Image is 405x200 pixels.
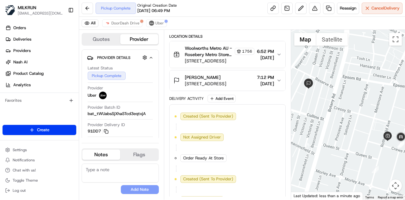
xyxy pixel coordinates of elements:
button: Map camera controls [389,179,402,192]
a: Deliveries [3,34,79,44]
span: Provider Delivery ID [88,122,125,128]
button: Notifications [3,156,76,165]
span: Created (Sent To Provider) [183,113,233,119]
a: Open this area in Google Maps (opens a new window) [293,191,314,200]
span: Woolworths Metro AU - Rosebery Metro Store Manager [185,45,234,58]
button: Show street map [294,33,316,46]
button: Log out [3,186,76,195]
a: Analytics [3,80,79,90]
span: [DATE] [257,55,274,61]
span: Provider Batch ID [88,105,120,110]
button: All [82,19,98,27]
span: Nash AI [13,59,28,65]
span: Reassign [340,5,356,11]
button: Toggle Theme [3,176,76,185]
a: Nash AI [3,57,79,67]
span: Notifications [13,158,35,163]
button: Provider Details [87,52,153,63]
span: Cancel Delivery [371,5,400,11]
button: Add Event [208,95,236,102]
span: Settings [13,147,27,152]
button: DoorDash Drive [102,19,142,27]
button: Show satellite imagery [316,33,348,46]
div: Location Details [169,34,286,39]
button: Toggle fullscreen view [389,33,402,46]
button: 91DD7 [88,128,109,134]
span: DoorDash Drive [111,21,140,26]
span: Orders [13,25,26,31]
a: Orders [3,23,79,33]
div: 6 [372,166,379,173]
button: Settings [3,145,76,154]
button: CancelDelivery [362,3,402,14]
span: [DATE] 06:49 PM [137,8,170,14]
button: [EMAIL_ADDRESS][DOMAIN_NAME] [18,11,63,16]
button: Notes [82,150,120,160]
a: Terms (opens in new tab) [365,196,374,199]
span: Uber [155,21,164,26]
span: Log out [13,188,26,193]
span: [DATE] [257,81,274,87]
span: 7:12 PM [257,74,274,81]
div: Delivery Activity [169,96,204,101]
div: 8 [397,140,404,147]
button: MILKRUN [18,4,36,11]
button: [PERSON_NAME][STREET_ADDRESS]7:12 PM[DATE] [170,70,285,91]
span: Analytics [13,82,31,88]
span: Latest Status [88,65,113,71]
div: Favorites [3,95,76,106]
span: Chat with us! [13,168,36,173]
a: Report a map error [378,196,403,199]
span: Provider Details [97,55,130,60]
span: Original Creation Date [137,3,177,8]
span: Created (Sent To Provider) [183,176,233,182]
span: Uber [88,93,97,98]
span: Providers [13,48,31,54]
button: Woolworths Metro AU - Rosebery Metro Store Manager1756[STREET_ADDRESS]6:52 PM[DATE] [170,41,285,68]
a: Product Catalog [3,68,79,79]
span: [PERSON_NAME] [185,74,221,81]
button: Quotes [82,34,120,44]
img: doordash_logo_v2.png [105,21,110,26]
span: 6:52 PM [257,48,274,55]
span: Provider [88,85,103,91]
button: Create [3,125,76,135]
button: MILKRUNMILKRUN[EMAIL_ADDRESS][DOMAIN_NAME] [3,3,65,18]
img: MILKRUN [5,5,15,15]
span: Product Catalog [13,71,44,76]
span: Create [37,127,49,133]
span: Not Assigned Driver [183,134,221,140]
span: Toggle Theme [13,178,38,183]
span: [STREET_ADDRESS] [185,81,226,87]
img: uber-new-logo.jpeg [99,92,107,99]
img: Google [293,191,314,200]
span: bat_tWUabsSjXhaSTcd3eqtxjA [88,111,146,117]
span: Order Ready At Store [183,155,224,161]
button: Reassign [337,3,359,14]
div: Last Updated: less than a minute ago [291,192,363,200]
button: Uber [146,19,167,27]
button: Chat with us! [3,166,76,175]
span: Deliveries [13,36,31,42]
button: Provider [120,34,158,44]
button: Flags [120,150,158,160]
a: Providers [3,46,79,56]
span: [STREET_ADDRESS] [185,58,254,64]
span: 1756 [242,49,252,54]
img: uber-new-logo.jpeg [149,21,154,26]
